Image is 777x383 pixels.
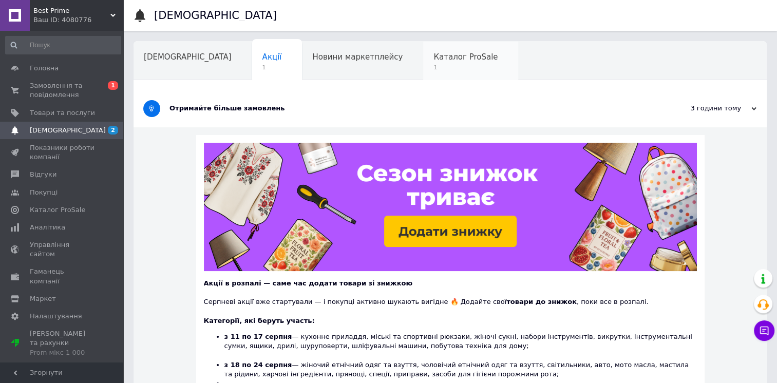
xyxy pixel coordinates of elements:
span: Управління сайтом [30,240,95,259]
li: — кухонне приладдя, міські та спортивні рюкзаки, жіночі сукні, набори інструментів, викрутки, інс... [224,332,697,360]
span: Налаштування [30,312,82,321]
span: Акції [262,52,282,62]
input: Пошук [5,36,121,54]
span: Показники роботи компанії [30,143,95,162]
span: [PERSON_NAME] та рахунки [30,329,95,357]
span: Каталог ProSale [30,205,85,215]
div: Ваш ID: 4080776 [33,15,123,25]
h1: [DEMOGRAPHIC_DATA] [154,9,277,22]
span: [DEMOGRAPHIC_DATA] [30,126,106,135]
span: Best Prime [33,6,110,15]
b: з 18 по 24 серпня [224,361,292,369]
div: Prom мікс 1 000 [30,348,95,357]
b: з 11 по 17 серпня [224,333,292,340]
span: Маркет [30,294,56,303]
span: Головна [30,64,59,73]
b: товари до знижок [506,298,577,305]
div: 3 години тому [654,104,756,113]
span: Аналітика [30,223,65,232]
button: Чат з покупцем [754,320,774,341]
li: — жіночий етнічний одяг та взуття, чоловічий етнічний одяг та взуття, світильники, авто, мото мас... [224,360,697,379]
span: 2 [108,126,118,135]
b: Категорії, які беруть участь: [204,317,315,324]
div: Серпневі акції вже стартували — і покупці активно шукають вигідне 🔥 Додайте свої , поки все в роз... [204,288,697,307]
span: Гаманець компанії [30,267,95,285]
span: Замовлення та повідомлення [30,81,95,100]
span: Каталог ProSale [433,52,498,62]
span: Новини маркетплейсу [312,52,403,62]
b: Акції в розпалі — саме час додати товари зі знижкою [204,279,412,287]
span: Покупці [30,188,58,197]
span: [DEMOGRAPHIC_DATA] [144,52,232,62]
div: Отримайте більше замовлень [169,104,654,113]
span: Відгуки [30,170,56,179]
span: 1 [108,81,118,90]
span: Товари та послуги [30,108,95,118]
span: 1 [262,64,282,71]
span: 1 [433,64,498,71]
